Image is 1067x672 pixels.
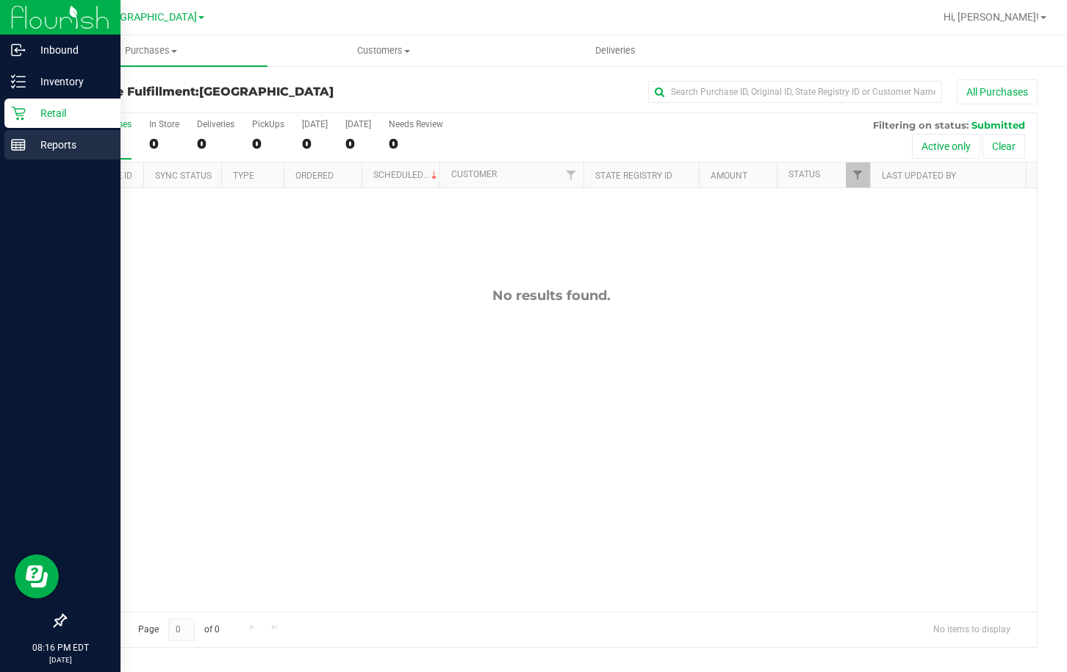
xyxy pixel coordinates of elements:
h3: Purchase Fulfillment: [65,85,389,99]
a: Scheduled [373,170,440,180]
a: Filter [846,162,870,187]
div: Deliveries [197,119,234,129]
span: Filtering on status: [873,119,969,131]
p: Reports [26,136,114,154]
div: In Store [149,119,179,129]
p: Inventory [26,73,114,90]
span: [GEOGRAPHIC_DATA] [199,85,334,99]
a: Purchases [35,35,267,66]
p: [DATE] [7,654,114,665]
a: Deliveries [500,35,732,66]
p: 08:16 PM EDT [7,641,114,654]
inline-svg: Inbound [11,43,26,57]
div: PickUps [252,119,284,129]
iframe: Resource center [15,554,59,598]
p: Inbound [26,41,114,59]
a: Filter [559,162,583,187]
span: Purchases [35,44,267,57]
span: [GEOGRAPHIC_DATA] [96,11,197,24]
span: Hi, [PERSON_NAME]! [944,11,1039,23]
span: Customers [268,44,499,57]
button: All Purchases [957,79,1038,104]
input: Search Purchase ID, Original ID, State Registry ID or Customer Name... [648,81,942,103]
span: Page of 0 [126,618,231,641]
span: Deliveries [575,44,655,57]
div: [DATE] [345,119,371,129]
div: 0 [252,135,284,152]
div: 0 [149,135,179,152]
div: 0 [197,135,234,152]
a: Amount [711,171,747,181]
div: 0 [302,135,328,152]
a: Status [788,169,820,179]
a: Customer [451,169,497,179]
a: State Registry ID [595,171,672,181]
a: Ordered [295,171,334,181]
inline-svg: Reports [11,137,26,152]
div: 0 [345,135,371,152]
div: Needs Review [389,119,443,129]
div: No results found. [65,287,1037,304]
button: Clear [982,134,1025,159]
a: Type [233,171,254,181]
a: Last Updated By [882,171,956,181]
p: Retail [26,104,114,122]
inline-svg: Inventory [11,74,26,89]
span: Submitted [971,119,1025,131]
button: Active only [912,134,980,159]
div: [DATE] [302,119,328,129]
div: 0 [389,135,443,152]
span: No items to display [921,618,1022,640]
inline-svg: Retail [11,106,26,121]
a: Sync Status [155,171,212,181]
a: Customers [267,35,500,66]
